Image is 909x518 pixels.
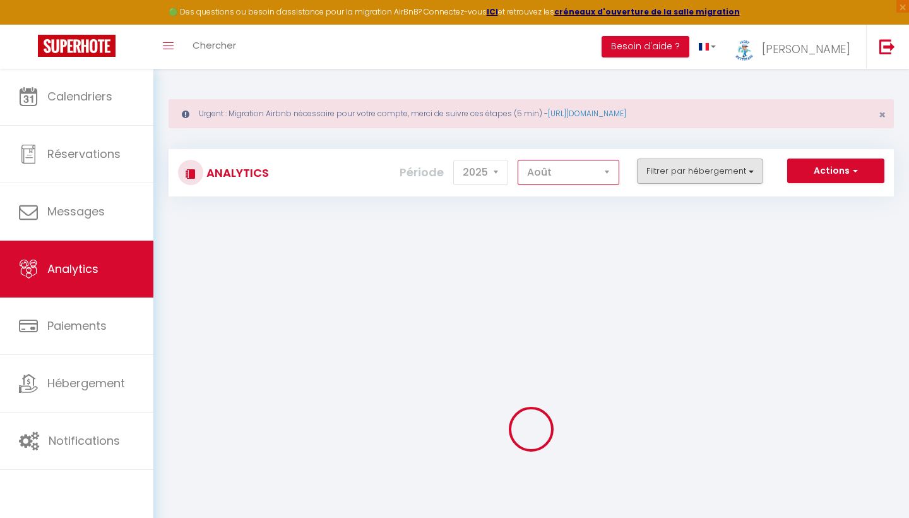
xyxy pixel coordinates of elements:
[602,36,689,57] button: Besoin d'aide ?
[38,35,116,57] img: Super Booking
[47,203,105,219] span: Messages
[554,6,740,17] a: créneaux d'ouverture de la salle migration
[400,159,444,186] label: Période
[183,25,246,69] a: Chercher
[47,146,121,162] span: Réservations
[879,39,895,54] img: logout
[879,107,886,123] span: ×
[203,159,269,187] h3: Analytics
[787,159,884,184] button: Actions
[193,39,236,52] span: Chercher
[10,5,48,43] button: Ouvrir le widget de chat LiveChat
[47,318,107,334] span: Paiements
[49,433,120,449] span: Notifications
[47,261,98,277] span: Analytics
[637,159,763,184] button: Filtrer par hébergement
[879,109,886,121] button: Close
[47,375,125,391] span: Hébergement
[762,41,850,57] span: [PERSON_NAME]
[487,6,498,17] a: ICI
[855,461,900,509] iframe: Chat
[735,36,754,63] img: ...
[548,108,626,119] a: [URL][DOMAIN_NAME]
[725,25,866,69] a: ... [PERSON_NAME]
[169,99,894,128] div: Urgent : Migration Airbnb nécessaire pour votre compte, merci de suivre ces étapes (5 min) -
[47,88,112,104] span: Calendriers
